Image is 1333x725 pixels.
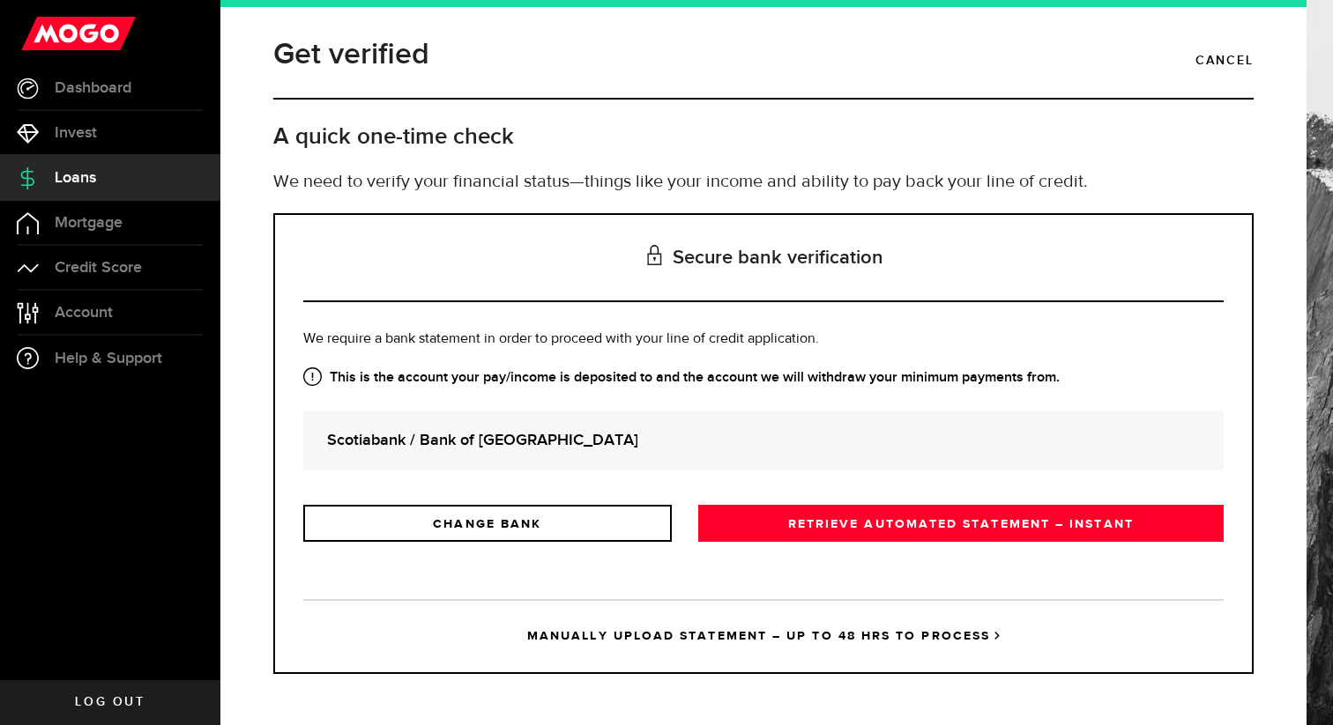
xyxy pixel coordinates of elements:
h3: Secure bank verification [303,215,1224,302]
span: Dashboard [55,80,131,96]
p: We need to verify your financial status—things like your income and ability to pay back your line... [273,169,1254,196]
span: Help & Support [55,351,162,366]
a: Cancel [1195,46,1254,76]
span: Credit Score [55,260,142,276]
h1: Get verified [273,32,429,78]
h2: A quick one-time check [273,122,1254,152]
span: Mortgage [55,215,123,231]
strong: This is the account your pay/income is deposited to and the account we will withdraw your minimum... [303,367,1224,388]
a: CHANGE BANK [303,505,672,542]
span: Loans [55,170,96,186]
span: We require a bank statement in order to proceed with your line of credit application. [303,332,819,346]
a: RETRIEVE AUTOMATED STATEMENT – INSTANT [698,505,1224,542]
span: Log out [75,696,145,708]
strong: Scotiabank / Bank of [GEOGRAPHIC_DATA] [327,428,1200,452]
span: Account [55,305,113,321]
iframe: LiveChat chat widget [1259,651,1333,725]
span: Invest [55,125,97,141]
